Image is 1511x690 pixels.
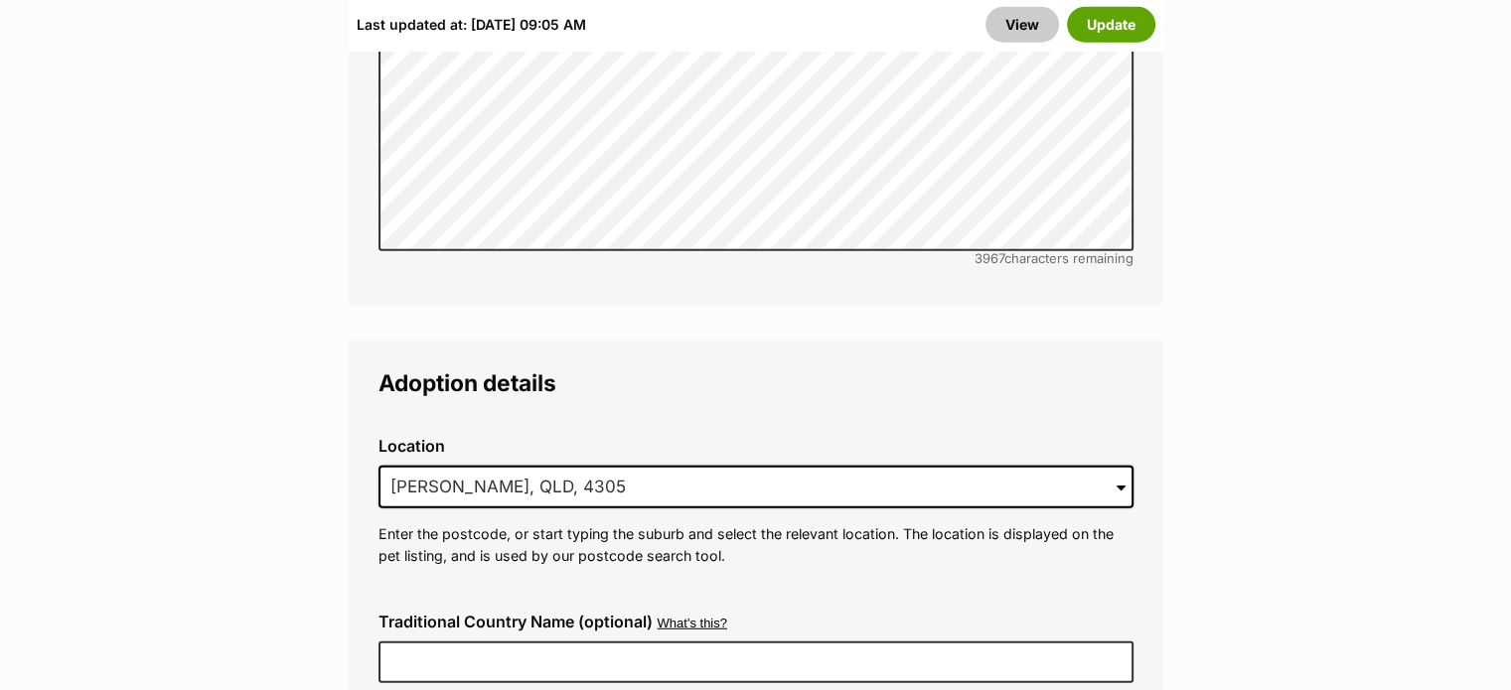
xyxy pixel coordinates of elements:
[357,7,586,43] div: Last updated at: [DATE] 09:05 AM
[378,437,1133,455] label: Location
[378,613,653,630] label: Traditional Country Name (optional)
[378,370,1133,396] legend: Adoption details
[975,250,1004,266] span: 3967
[985,7,1059,43] a: View
[1067,7,1155,43] button: Update
[378,466,1133,509] input: Enter suburb or postcode
[378,523,1133,566] p: Enter the postcode, or start typing the suburb and select the relevant location. The location is ...
[378,251,1133,266] div: characters remaining
[658,617,727,631] button: What's this?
